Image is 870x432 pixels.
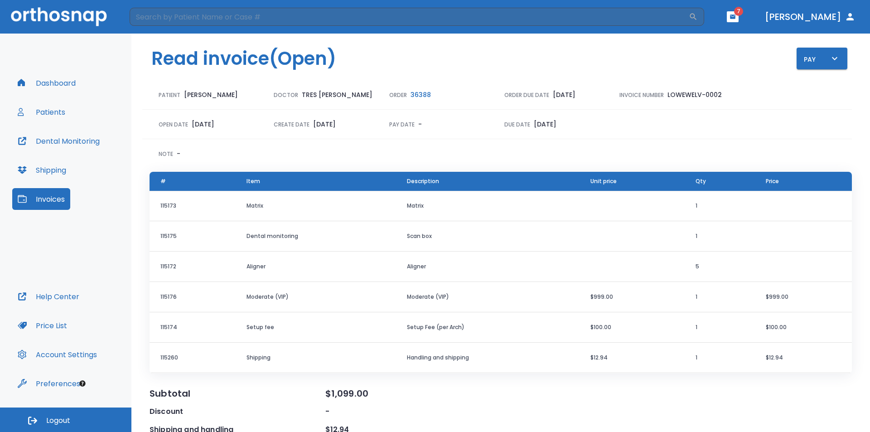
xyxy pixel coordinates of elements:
td: Moderate (VIP) [396,282,579,312]
button: Price List [12,315,72,336]
td: 1 [685,282,755,312]
button: Account Settings [12,344,102,365]
p: Pay Date [389,121,415,129]
div: Subtotal [150,388,325,399]
button: Pay [797,48,847,69]
td: $100.00 [580,312,685,343]
td: Setup fee [236,312,396,343]
input: Search by Patient Name or Case # [130,8,689,26]
p: LOWEWELV-0002 [667,89,722,100]
td: 1 [685,343,755,373]
td: Matrix [236,191,396,221]
td: 115173 [150,191,236,221]
td: Setup Fee (per Arch) [396,312,579,343]
td: Handling and shipping [396,343,579,373]
td: Moderate (VIP) [236,282,396,312]
p: [DATE] [192,119,214,130]
button: Dashboard [12,72,81,94]
td: 1 [685,221,755,252]
button: [PERSON_NAME] [761,9,859,25]
td: 115172 [150,252,236,282]
span: 7 [734,7,743,16]
h1: Read invoice (Open) [151,45,336,72]
p: [DATE] [553,89,575,100]
div: Tooltip anchor [78,379,87,388]
span: Unit price [590,177,617,185]
span: # [160,177,166,185]
button: Help Center [12,286,85,307]
button: Invoices [12,188,70,210]
td: Aligner [396,252,579,282]
span: Item [246,177,260,185]
img: Orthosnap [11,7,107,26]
p: - [418,119,422,130]
div: $1,099.00 [325,388,501,399]
span: Qty [696,177,706,185]
button: Dental Monitoring [12,130,105,152]
div: - [325,406,501,417]
td: $12.94 [755,343,852,373]
p: [PERSON_NAME] [184,89,238,100]
p: Doctor [274,91,298,99]
p: Tres [PERSON_NAME] [302,89,372,100]
div: Pay [804,53,840,64]
td: Dental monitoring [236,221,396,252]
p: Due Date [504,121,530,129]
td: 1 [685,191,755,221]
td: 1 [685,312,755,343]
td: $100.00 [755,312,852,343]
td: 5 [685,252,755,282]
td: $999.00 [755,282,852,312]
span: Description [407,177,439,185]
p: Patient [159,91,180,99]
p: Create Date [274,121,309,129]
p: Open Date [159,121,188,129]
td: 115175 [150,221,236,252]
span: 36388 [411,90,431,99]
span: Price [766,177,779,185]
td: Matrix [396,191,579,221]
p: Invoice Number [619,91,664,99]
td: Scan box [396,221,579,252]
button: Shipping [12,159,72,181]
td: 115176 [150,282,236,312]
div: Discount [150,406,325,417]
td: 115174 [150,312,236,343]
p: - [177,148,180,159]
button: Preferences [12,373,86,394]
p: [DATE] [534,119,556,130]
td: Aligner [236,252,396,282]
p: Order due date [504,91,549,99]
p: Order [389,91,407,99]
span: Logout [46,416,70,426]
td: Shipping [236,343,396,373]
p: Note [159,150,173,158]
td: $12.94 [580,343,685,373]
td: $999.00 [580,282,685,312]
td: 115260 [150,343,236,373]
button: Patients [12,101,71,123]
p: [DATE] [313,119,336,130]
